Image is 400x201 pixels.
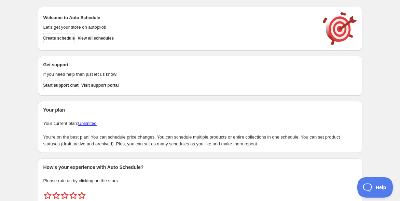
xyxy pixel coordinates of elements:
[357,177,393,198] iframe: Toggle Customer Support
[43,177,357,184] p: Please rate us by clicking on the stars
[43,61,316,68] h2: Get support
[43,24,316,31] p: Let's get your store on autopilot!
[43,120,357,127] p: Your current plan:
[43,81,79,90] a: Start support chat
[43,33,75,43] button: Create schedule
[81,81,119,90] a: Visit support portal
[43,71,316,78] p: If you need help then just let us know!
[43,164,357,171] h2: How's your experience with Auto Schedule?
[43,83,79,88] span: Start support chat
[78,121,97,126] a: Unlimited
[43,14,316,21] h2: Welcome to Auto Schedule
[78,33,114,43] button: View all schedules
[43,134,357,147] p: You're on the best plan! You can schedule price changes. You can schedule multiple products or en...
[43,106,357,113] h2: Your plan
[43,35,75,41] span: Create schedule
[81,83,119,88] span: Visit support portal
[78,35,114,41] span: View all schedules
